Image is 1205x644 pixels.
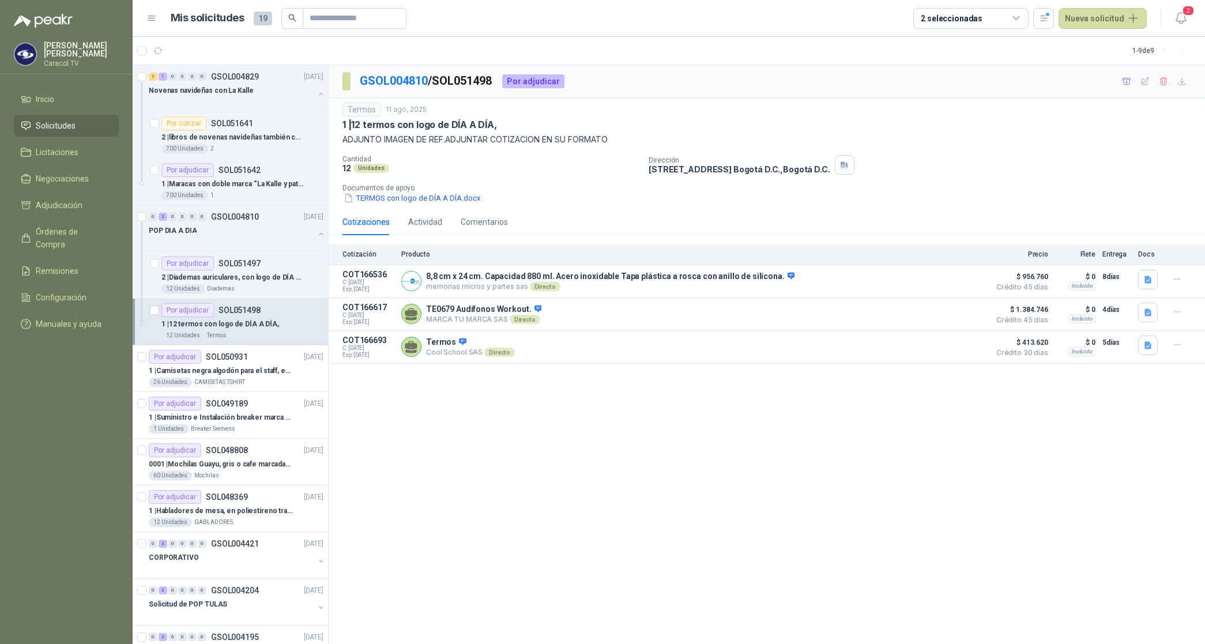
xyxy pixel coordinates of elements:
p: [PERSON_NAME] [PERSON_NAME] [44,42,119,58]
p: Entrega [1102,250,1131,258]
div: 3 [159,586,167,594]
span: Negociaciones [36,172,89,185]
p: Termos [426,337,515,348]
p: [DATE] [304,445,323,456]
a: 1 1 0 0 0 0 GSOL004829[DATE] Novenas navideñas con La Kalle [149,70,326,107]
div: Directo [484,348,515,357]
div: Por adjudicar [149,490,201,504]
div: Por adjudicar [161,163,214,177]
img: Logo peakr [14,14,73,28]
div: 26 Unidades [149,378,192,387]
div: Por adjudicar [161,303,214,317]
p: 1 | Maracas con doble marca “La Kalle y patrocinador” [161,179,305,190]
p: ADJUNTO IMAGEN DE REF.ADJUNTAR COTIZACION EN SU FORMATO [342,133,1191,146]
div: 0 [188,73,197,81]
p: 8 días [1102,270,1131,284]
p: SOL050931 [206,353,248,361]
div: Comentarios [461,216,508,228]
p: 1 | 12 termos con logo de DÍA A DÍA, [161,319,279,330]
span: Inicio [36,93,54,106]
div: 1 Unidades [149,424,189,434]
p: 5 días [1102,336,1131,349]
span: 19 [254,12,272,25]
div: 3 [159,633,167,641]
div: Por adjudicar [161,257,214,270]
div: 0 [149,540,157,548]
div: 0 [149,213,157,221]
span: Crédito 45 días [991,284,1048,291]
p: Breaker Siemens [191,424,235,434]
p: GSOL004421 [211,540,259,548]
span: C: [DATE] [342,312,394,319]
div: Incluido [1068,281,1095,291]
div: Por adjudicar [502,74,564,88]
div: 0 [168,213,177,221]
a: Por cotizarSOL0516412 |libros de novenas navideñas también con 2 marcas700 Unidades2 [133,112,328,159]
span: Configuración [36,291,86,304]
p: memorias micros y partes sas [426,282,794,291]
a: Negociaciones [14,168,119,190]
a: Órdenes de Compra [14,221,119,255]
span: Manuales y ayuda [36,318,101,330]
a: Solicitudes [14,115,119,137]
img: Company Logo [402,272,421,291]
div: 0 [178,633,187,641]
a: Licitaciones [14,141,119,163]
div: 0 [188,633,197,641]
p: 4 días [1102,303,1131,317]
span: Adjudicación [36,199,82,212]
span: Licitaciones [36,146,78,159]
a: Por adjudicarSOL050931[DATE] 1 |Camisetas negra algodón para el staff, estampadas en espalda y fr... [133,345,328,392]
p: 1 [210,191,214,200]
div: 0 [198,540,206,548]
a: 0 2 0 0 0 0 GSOL004421[DATE] CORPORATIVO [149,537,326,574]
p: [DATE] [304,538,323,549]
div: 0 [149,586,157,594]
img: Company Logo [14,43,36,65]
p: SOL051641 [211,119,253,127]
span: C: [DATE] [342,279,394,286]
p: / SOL051498 [360,72,493,90]
div: Por adjudicar [149,350,201,364]
div: Por cotizar [161,116,206,130]
p: Documentos de apoyo [342,184,1200,192]
p: [DATE] [304,212,323,223]
p: [DATE] [304,71,323,82]
div: 0 [168,586,177,594]
span: $ 1.384.746 [991,303,1048,317]
p: SOL051497 [219,259,261,268]
p: Solicitud de POP TULAS [149,599,227,610]
p: Precio [991,250,1048,258]
p: SOL049189 [206,400,248,408]
p: Docs [1138,250,1161,258]
p: $ 0 [1055,303,1095,317]
div: 0 [178,213,187,221]
a: Remisiones [14,260,119,282]
div: 2 seleccionadas [921,12,982,25]
h1: Mis solicitudes [171,10,244,27]
span: Crédito 30 días [991,349,1048,356]
p: $ 0 [1055,336,1095,349]
span: Órdenes de Compra [36,225,108,251]
p: Novenas navideñas con La Kalle [149,85,253,96]
a: Por adjudicarSOL048808[DATE] 0001 |Mochilas Guayu, gris o cafe marcadas con un logo60 UnidadesMoc... [133,439,328,485]
p: SOL051498 [219,306,261,314]
div: 1 - 9 de 9 [1132,42,1191,60]
p: [DATE] [304,352,323,363]
div: 1 [149,73,157,81]
a: Por adjudicarSOL0514981 |12 termos con logo de DÍA A DÍA,12 UnidadesTermos [133,299,328,345]
p: Flete [1055,250,1095,258]
p: [STREET_ADDRESS] Bogotá D.C. , Bogotá D.C. [649,164,830,174]
p: GABLADORES [194,518,233,527]
div: Actividad [408,216,442,228]
div: 12 Unidades [161,284,205,293]
div: Por adjudicar [149,397,201,410]
a: Por adjudicarSOL048369[DATE] 1 |Habladores de mesa, en poliestireno translucido (SOLO EL SOPORTE)... [133,485,328,532]
p: Cotización [342,250,394,258]
div: Incluido [1068,347,1095,356]
p: 2 | Diademas auriculares, con logo de DÍA A DÍA, [161,272,305,283]
span: $ 413.620 [991,336,1048,349]
p: Diademas [207,284,235,293]
p: CORPORATIVO [149,552,199,563]
span: search [288,14,296,22]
